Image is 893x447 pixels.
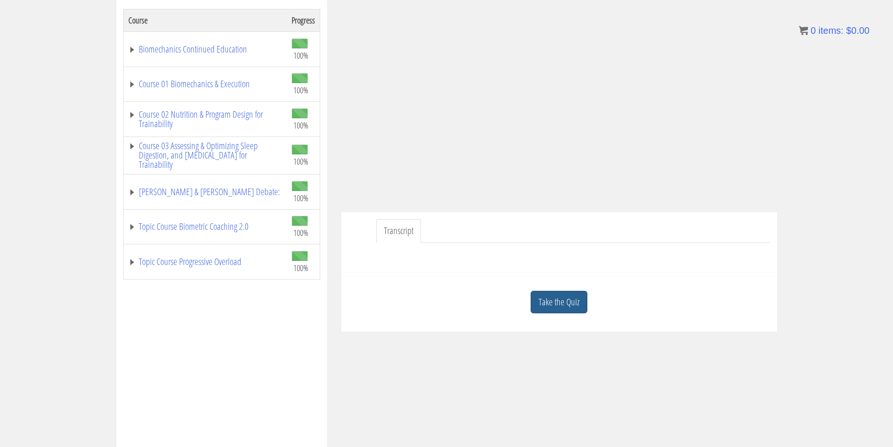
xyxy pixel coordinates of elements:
a: Transcript [376,219,421,243]
span: 100% [293,227,308,238]
a: Course 02 Nutrition & Program Design for Trainability [128,110,282,129]
a: Biomechanics Continued Education [128,45,282,54]
a: Topic Course Progressive Overload [128,257,282,266]
span: 100% [293,263,308,273]
a: 0 items: $0.00 [799,25,870,36]
span: 100% [293,156,308,167]
th: Progress [287,9,320,31]
span: 100% [293,85,308,95]
a: Take the Quiz [531,291,587,314]
span: 100% [293,50,308,61]
span: 100% [293,193,308,203]
span: 100% [293,120,308,130]
span: $ [846,25,851,36]
span: items: [818,25,843,36]
a: Course 01 Biomechanics & Execution [128,79,282,89]
th: Course [123,9,287,31]
a: Course 03 Assessing & Optimizing Sleep Digestion, and [MEDICAL_DATA] for Trainability [128,141,282,169]
bdi: 0.00 [846,25,870,36]
a: Topic Course Biometric Coaching 2.0 [128,222,282,231]
span: 0 [810,25,816,36]
a: [PERSON_NAME] & [PERSON_NAME] Debate: [128,187,282,197]
img: icon11.png [799,26,808,35]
